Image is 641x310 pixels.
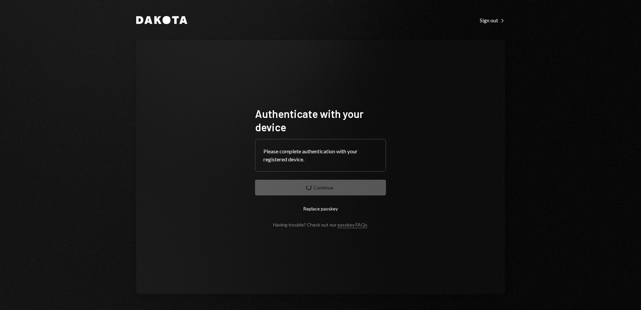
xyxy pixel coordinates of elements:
h1: Authenticate with your device [255,107,386,134]
a: Sign out [480,16,505,24]
button: Replace passkey [255,201,386,216]
a: passkey FAQs [338,222,367,228]
div: Having trouble? Check out our . [273,222,368,227]
div: Sign out [480,17,505,24]
div: Please complete authentication with your registered device. [263,147,378,163]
